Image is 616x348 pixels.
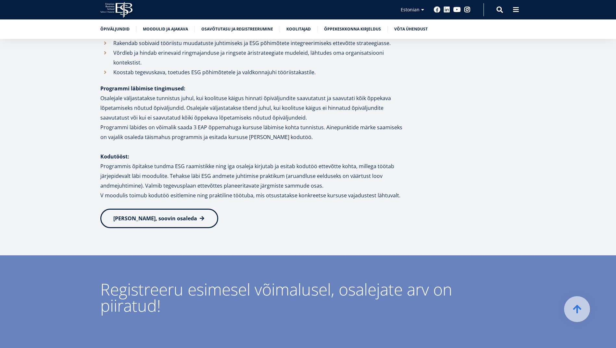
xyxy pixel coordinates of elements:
[324,26,381,32] a: Õppekeskkonna kirjeldus
[143,26,188,32] a: Moodulid ja ajakava
[394,26,428,32] a: Võta ühendust
[100,209,218,228] a: [PERSON_NAME], soovin osaleda
[100,26,130,32] a: Õpiväljundid
[113,215,197,222] span: [PERSON_NAME], soovin osaleda
[100,281,516,314] div: Registreeru esimesel võimalusel, osalejate arv on piiratud!
[100,93,409,142] p: Osalejale väljastatakse tunnistus juhul, kui koolituse käigus hinnati õpiväljundite saavutatust j...
[100,67,409,77] li: Koostab tegevuskava, toetudes ESG põhimõtetele ja valdkonnajuhi tööriistakastile.
[286,26,311,32] a: Koolitajad
[100,38,409,48] li: Rakendab sobivaid tööriistu muudatuste juhtimiseks ja ESG põhimõtete integreerimiseks ettevõtte s...
[100,85,185,92] strong: Programmi läbimise tingimused:
[100,161,409,191] p: Programmis õpitakse tundma ESG raamistikke ning iga osaleja kirjutab ja esitab kodutöö ettevõtte ...
[434,6,440,13] a: Facebook
[201,26,273,32] a: Osavõtutasu ja registreerumine
[464,6,471,13] a: Instagram
[100,48,409,67] li: Võrdleb ja hindab erinevaid ringmajanduse ja ringsete äristrateegiate mudeleid, lähtudes oma orga...
[444,6,450,13] a: Linkedin
[100,191,409,200] p: V moodulis toimub kodutöö esitlemine ning praktiline töötuba, mis otsustatakse konkreetse kursuse...
[100,153,129,160] strong: Kodutööst:
[453,6,461,13] a: Youtube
